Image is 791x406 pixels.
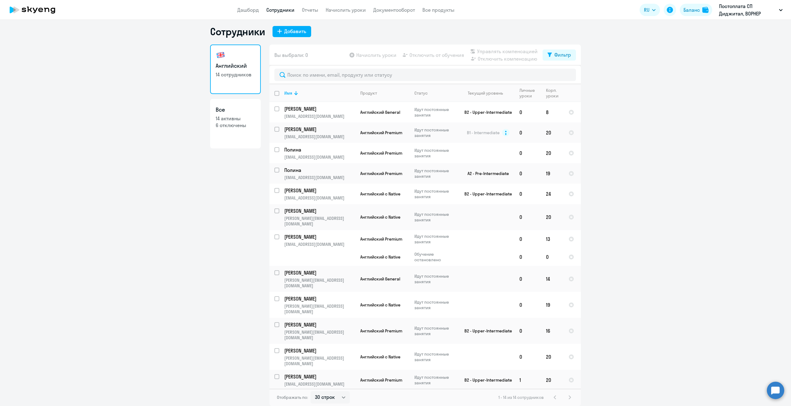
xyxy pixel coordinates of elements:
[543,49,576,61] button: Фильтр
[284,146,355,153] a: Полина
[360,254,400,260] span: Английский с Native
[284,347,354,354] p: [PERSON_NAME]
[360,236,402,242] span: Английский Premium
[284,175,355,180] p: [EMAIL_ADDRESS][DOMAIN_NAME]
[541,102,564,122] td: 8
[514,143,541,163] td: 0
[541,122,564,143] td: 20
[284,295,354,302] p: [PERSON_NAME]
[683,6,700,14] div: Баланс
[284,146,354,153] p: Полина
[277,395,308,400] span: Отображать по:
[414,147,457,159] p: Идут постоянные занятия
[514,266,541,292] td: 0
[541,143,564,163] td: 20
[716,2,786,17] button: Постоплата СП Диджитал, ВОРНЕР МЬЮЗИК, ООО
[360,214,400,220] span: Английский с Native
[373,7,415,13] a: Документооборот
[284,90,355,96] div: Имя
[360,109,400,115] span: Английский General
[514,102,541,122] td: 0
[414,212,457,223] p: Идут постоянные занятия
[284,167,355,173] a: Полина
[360,90,377,96] div: Продукт
[210,45,261,94] a: Английский14 сотрудников
[457,184,514,204] td: B2 - Upper-Intermediate
[414,325,457,336] p: Идут постоянные занятия
[284,277,355,288] p: [PERSON_NAME][EMAIL_ADDRESS][DOMAIN_NAME]
[284,381,355,387] p: [EMAIL_ADDRESS][DOMAIN_NAME]
[514,370,541,390] td: 1
[284,105,354,112] p: [PERSON_NAME]
[719,2,776,17] p: Постоплата СП Диджитал, ВОРНЕР МЬЮЗИК, ООО
[284,113,355,119] p: [EMAIL_ADDRESS][DOMAIN_NAME]
[284,167,354,173] p: Полина
[284,269,355,276] a: [PERSON_NAME]
[210,99,261,148] a: Все14 активны6 отключены
[514,318,541,344] td: 0
[216,106,255,114] h3: Все
[514,292,541,318] td: 0
[360,302,400,308] span: Английский с Native
[554,51,571,58] div: Фильтр
[326,7,366,13] a: Начислить уроки
[273,26,311,37] button: Добавить
[284,373,355,380] a: [PERSON_NAME]
[541,318,564,344] td: 16
[360,276,400,282] span: Английский General
[216,50,226,60] img: english
[210,25,265,38] h1: Сотрудники
[498,395,544,400] span: 1 - 14 из 14 сотрудников
[414,90,428,96] div: Статус
[457,318,514,344] td: B2 - Upper-Intermediate
[414,107,457,118] p: Идут постоянные занятия
[680,4,712,16] button: Балансbalance
[284,187,354,194] p: [PERSON_NAME]
[284,269,354,276] p: [PERSON_NAME]
[237,7,259,13] a: Дашборд
[284,355,355,366] p: [PERSON_NAME][EMAIL_ADDRESS][DOMAIN_NAME]
[541,292,564,318] td: 19
[302,7,318,13] a: Отчеты
[514,184,541,204] td: 0
[541,184,564,204] td: 24
[284,105,355,112] a: [PERSON_NAME]
[284,295,355,302] a: [PERSON_NAME]
[284,90,292,96] div: Имя
[546,88,563,99] div: Корп. уроки
[640,4,660,16] button: RU
[360,328,402,334] span: Английский Premium
[414,374,457,386] p: Идут постоянные занятия
[284,233,354,240] p: [PERSON_NAME]
[284,187,355,194] a: [PERSON_NAME]
[541,370,564,390] td: 20
[541,344,564,370] td: 20
[414,168,457,179] p: Идут постоянные занятия
[514,248,541,266] td: 0
[284,233,355,240] a: [PERSON_NAME]
[216,122,255,129] p: 6 отключены
[284,329,355,340] p: [PERSON_NAME][EMAIL_ADDRESS][DOMAIN_NAME]
[414,233,457,245] p: Идут постоянные занятия
[284,241,355,247] p: [EMAIL_ADDRESS][DOMAIN_NAME]
[414,188,457,199] p: Идут постоянные занятия
[284,207,355,214] a: [PERSON_NAME]
[519,88,541,99] div: Личные уроки
[284,321,355,328] a: [PERSON_NAME]
[284,28,306,35] div: Добавить
[462,90,514,96] div: Текущий уровень
[284,373,354,380] p: [PERSON_NAME]
[360,354,400,360] span: Английский с Native
[284,154,355,160] p: [EMAIL_ADDRESS][DOMAIN_NAME]
[457,370,514,390] td: B2 - Upper-Intermediate
[541,266,564,292] td: 14
[216,71,255,78] p: 14 сотрудников
[468,90,503,96] div: Текущий уровень
[284,126,354,133] p: [PERSON_NAME]
[422,7,455,13] a: Все продукты
[216,115,255,122] p: 14 активны
[360,377,402,383] span: Английский Premium
[284,216,355,227] p: [PERSON_NAME][EMAIL_ADDRESS][DOMAIN_NAME]
[514,204,541,230] td: 0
